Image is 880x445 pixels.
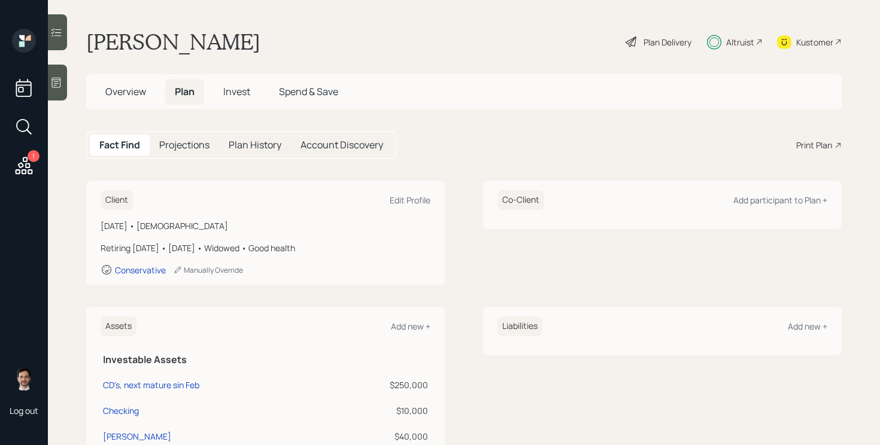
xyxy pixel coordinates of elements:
[726,36,754,48] div: Altruist
[333,430,428,443] div: $40,000
[173,265,243,275] div: Manually Override
[497,316,542,336] h6: Liabilities
[86,29,260,55] h1: [PERSON_NAME]
[333,404,428,417] div: $10,000
[733,194,827,206] div: Add participant to Plan +
[103,430,171,443] div: [PERSON_NAME]
[391,321,430,332] div: Add new +
[229,139,281,151] h5: Plan History
[99,139,140,151] h5: Fact Find
[175,85,195,98] span: Plan
[796,139,832,151] div: Print Plan
[223,85,250,98] span: Invest
[103,354,428,365] h5: Investable Assets
[28,150,40,162] div: 1
[644,36,691,48] div: Plan Delivery
[497,190,544,210] h6: Co-Client
[301,139,383,151] h5: Account Discovery
[103,379,199,391] div: CD's, next mature sin Feb
[101,220,430,232] div: [DATE] • [DEMOGRAPHIC_DATA]
[10,405,38,416] div: Log out
[333,379,428,391] div: $250,000
[279,85,338,98] span: Spend & Save
[105,85,146,98] span: Overview
[101,242,430,254] div: Retiring [DATE] • [DATE] • Widowed • Good health
[788,321,827,332] div: Add new +
[796,36,833,48] div: Kustomer
[159,139,210,151] h5: Projections
[12,367,36,391] img: jonah-coleman-headshot.png
[103,404,139,417] div: Checking
[390,194,430,206] div: Edit Profile
[115,264,166,276] div: Conservative
[101,316,136,336] h6: Assets
[101,190,133,210] h6: Client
